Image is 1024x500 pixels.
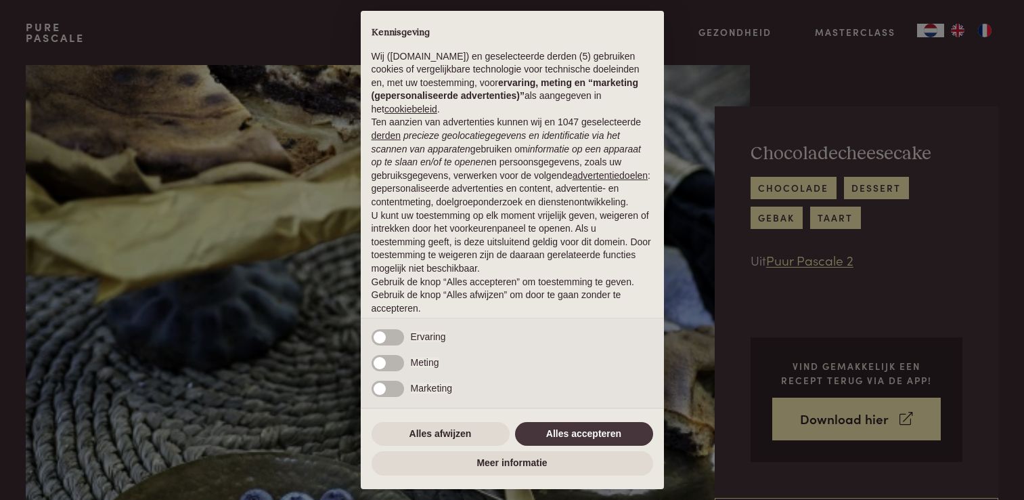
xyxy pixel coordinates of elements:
[515,422,653,446] button: Alles accepteren
[372,422,510,446] button: Alles afwijzen
[372,209,653,276] p: U kunt uw toestemming op elk moment vrijelijk geven, weigeren of intrekken door het voorkeurenpan...
[372,50,653,117] p: Wij ([DOMAIN_NAME]) en geselecteerde derden (5) gebruiken cookies of vergelijkbare technologie vo...
[372,144,642,168] em: informatie op een apparaat op te slaan en/of te openen
[372,77,638,102] strong: ervaring, meting en “marketing (gepersonaliseerde advertenties)”
[372,129,401,143] button: derden
[573,169,648,183] button: advertentiedoelen
[384,104,437,114] a: cookiebeleid
[372,130,620,154] em: precieze geolocatiegegevens en identificatie via het scannen van apparaten
[372,276,653,316] p: Gebruik de knop “Alles accepteren” om toestemming te geven. Gebruik de knop “Alles afwijzen” om d...
[372,116,653,209] p: Ten aanzien van advertenties kunnen wij en 1047 geselecteerde gebruiken om en persoonsgegevens, z...
[372,27,653,39] h2: Kennisgeving
[411,331,446,342] span: Ervaring
[372,451,653,476] button: Meer informatie
[411,383,452,394] span: Marketing
[411,357,439,368] span: Meting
